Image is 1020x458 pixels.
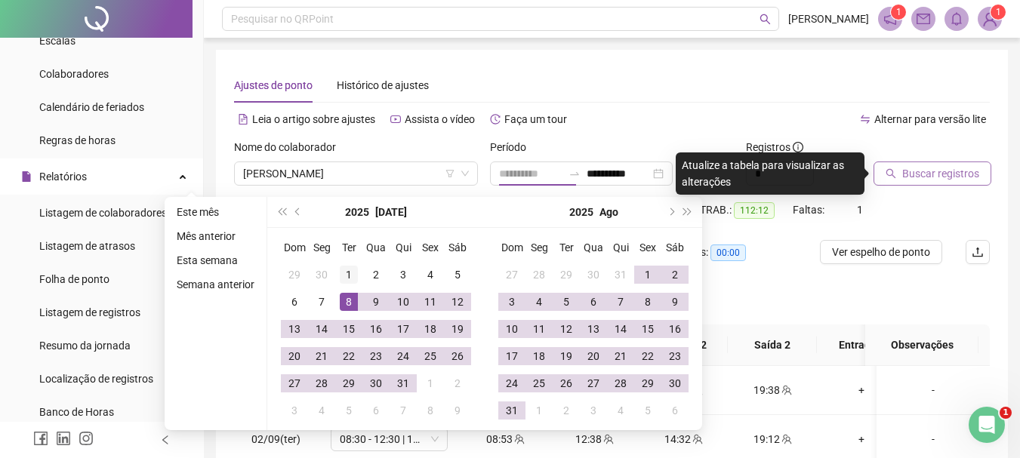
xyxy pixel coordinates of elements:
[530,347,548,365] div: 18
[367,401,385,420] div: 6
[634,315,661,343] td: 2025-08-15
[584,401,602,420] div: 3
[285,293,304,311] div: 6
[171,275,260,294] li: Semana anterior
[335,261,362,288] td: 2025-07-01
[599,197,618,227] button: month panel
[687,201,793,219] div: H. TRAB.:
[335,288,362,315] td: 2025-07-08
[793,204,827,216] span: Faltas:
[362,261,390,288] td: 2025-07-02
[661,343,689,370] td: 2025-08-23
[530,266,548,284] div: 28
[390,114,401,124] span: youtube
[972,246,984,258] span: upload
[525,397,553,424] td: 2025-09-01
[340,401,358,420] div: 5
[171,251,260,269] li: Esta semana
[734,202,775,219] span: 112:12
[503,266,521,284] div: 27
[308,315,335,343] td: 2025-07-14
[661,261,689,288] td: 2025-08-02
[874,113,986,125] span: Alternar para versão lite
[658,244,764,261] div: Quitações:
[340,347,358,365] div: 22
[308,397,335,424] td: 2025-08-04
[394,401,412,420] div: 7
[651,431,716,447] div: 14:32
[444,343,471,370] td: 2025-07-26
[335,397,362,424] td: 2025-08-05
[503,320,521,338] div: 10
[308,343,335,370] td: 2025-07-21
[367,347,385,365] div: 23
[691,434,703,444] span: team
[504,113,567,125] span: Faça um tour
[676,152,864,195] div: Atualize a tabela para visualizar as alterações
[308,234,335,261] th: Seg
[417,397,444,424] td: 2025-08-08
[978,8,1001,30] img: 86600
[444,397,471,424] td: 2025-08-09
[612,266,630,284] div: 31
[39,68,109,80] span: Colaboradores
[313,401,331,420] div: 4
[405,113,475,125] span: Assista o vídeo
[557,374,575,392] div: 26
[367,320,385,338] div: 16
[607,370,634,397] td: 2025-08-28
[788,11,869,27] span: [PERSON_NAME]
[760,14,771,25] span: search
[390,315,417,343] td: 2025-07-17
[820,240,942,264] button: Ver espelho de ponto
[553,288,580,315] td: 2025-08-05
[902,165,979,182] span: Buscar registros
[607,315,634,343] td: 2025-08-14
[607,343,634,370] td: 2025-08-21
[367,374,385,392] div: 30
[896,7,901,17] span: 1
[728,324,817,366] th: Saída 2
[580,397,607,424] td: 2025-09-03
[39,240,135,252] span: Listagem de atrasos
[473,431,538,447] div: 08:53
[666,374,684,392] div: 30
[557,401,575,420] div: 2
[553,397,580,424] td: 2025-09-02
[362,370,390,397] td: 2025-07-30
[607,288,634,315] td: 2025-08-07
[857,204,863,216] span: 1
[367,266,385,284] div: 2
[969,407,1005,443] iframe: Intercom live chat
[417,234,444,261] th: Sex
[874,161,991,186] button: Buscar registros
[584,266,602,284] div: 30
[39,171,87,183] span: Relatórios
[498,288,525,315] td: 2025-08-03
[639,320,657,338] div: 15
[39,207,167,219] span: Listagem de colaboradores
[503,293,521,311] div: 3
[780,385,792,395] span: team
[553,261,580,288] td: 2025-07-29
[662,197,679,227] button: next-year
[444,315,471,343] td: 2025-07-19
[607,234,634,261] th: Qui
[448,374,467,392] div: 2
[569,197,593,227] button: year panel
[503,374,521,392] div: 24
[1000,407,1012,419] span: 1
[498,234,525,261] th: Dom
[860,114,871,124] span: swap
[313,347,331,365] div: 21
[394,266,412,284] div: 3
[503,347,521,365] div: 17
[421,266,439,284] div: 4
[569,168,581,180] span: swap-right
[780,434,792,444] span: team
[234,79,313,91] span: Ajustes de ponto
[584,293,602,311] div: 6
[421,320,439,338] div: 18
[612,293,630,311] div: 7
[39,273,109,285] span: Folha de ponto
